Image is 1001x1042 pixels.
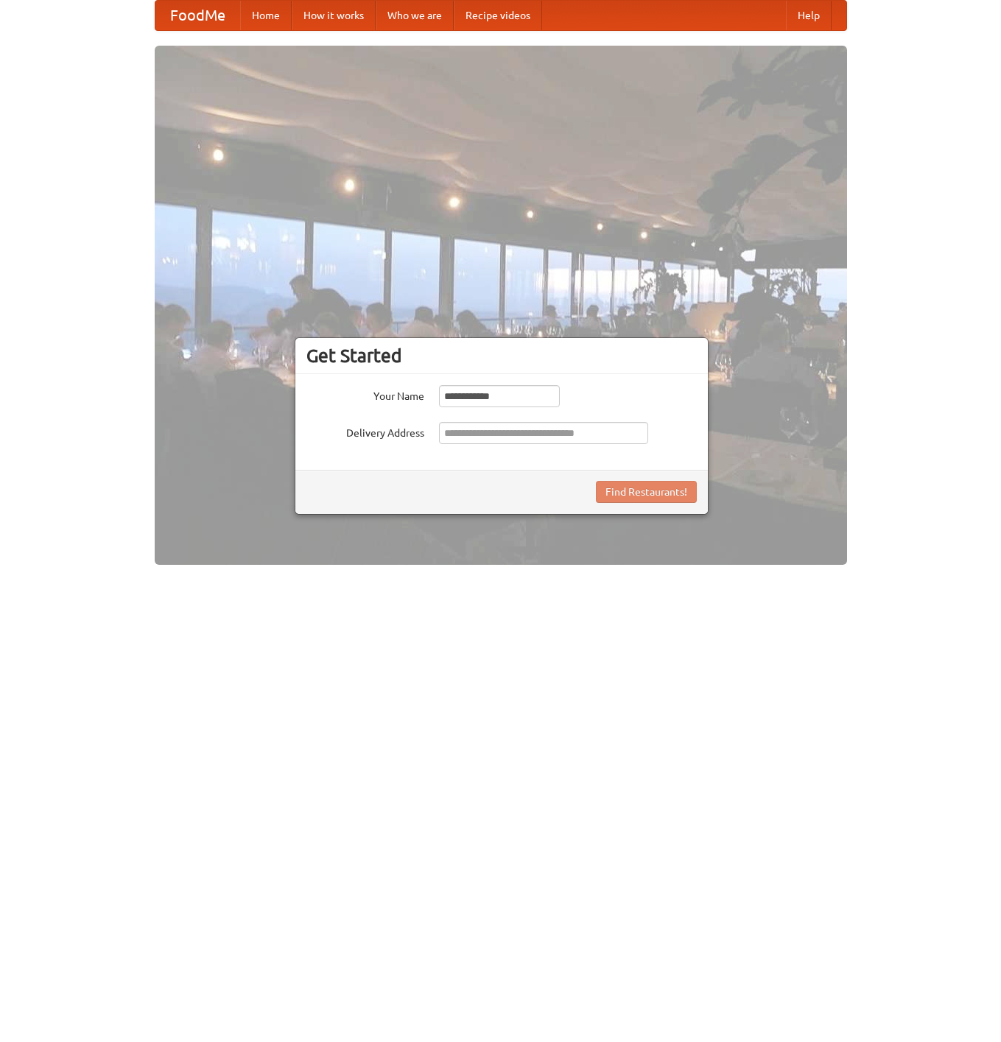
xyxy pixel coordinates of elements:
[306,385,424,404] label: Your Name
[786,1,832,30] a: Help
[454,1,542,30] a: Recipe videos
[306,422,424,440] label: Delivery Address
[240,1,292,30] a: Home
[155,1,240,30] a: FoodMe
[292,1,376,30] a: How it works
[596,481,697,503] button: Find Restaurants!
[376,1,454,30] a: Who we are
[306,345,697,367] h3: Get Started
